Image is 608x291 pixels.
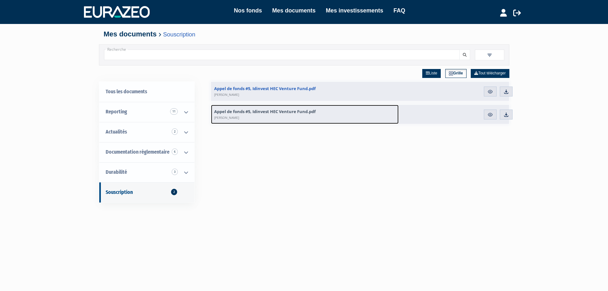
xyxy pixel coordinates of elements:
[172,128,178,135] span: 2
[106,169,127,175] span: Durabilité
[445,69,467,78] a: Grille
[487,89,493,95] img: eye.svg
[99,82,194,102] a: Tous les documents
[487,52,492,58] img: filter.svg
[214,86,316,97] span: Appel de fonds #5, Idinvest HEC Venture Fund.pdf
[106,129,127,135] span: Actualités
[172,149,178,155] span: 6
[394,6,405,15] a: FAQ
[422,69,441,78] a: Liste
[171,189,177,195] span: 2
[163,31,195,38] a: Souscription
[106,149,169,155] span: Documentation règlementaire
[106,189,133,195] span: Souscription
[214,109,316,120] span: Appel de fonds #5, Idinvest HEC Venture Fund.pdf
[503,112,509,118] img: download.svg
[104,50,460,60] input: Recherche
[99,142,194,162] a: Documentation règlementaire 6
[99,102,194,122] a: Reporting 11
[211,82,399,101] a: Appel de fonds #5, Idinvest HEC Venture Fund.pdf[PERSON_NAME]
[104,30,505,38] h4: Mes documents
[503,89,509,95] img: download.svg
[211,105,399,124] a: Appel de fonds #5, Idinvest HEC Venture Fund.pdf[PERSON_NAME]
[99,122,194,142] a: Actualités 2
[487,112,493,118] img: eye.svg
[84,6,150,18] img: 1732889491-logotype_eurazeo_blanc_rvb.png
[172,169,178,175] span: 3
[99,182,194,203] a: Souscription2
[234,6,262,15] a: Nos fonds
[170,108,178,115] span: 11
[214,115,239,120] span: [PERSON_NAME]
[449,71,453,76] img: grid.svg
[106,109,127,115] span: Reporting
[214,92,239,97] span: [PERSON_NAME]
[99,162,194,182] a: Durabilité 3
[471,69,509,78] a: Tout télécharger
[326,6,383,15] a: Mes investissements
[272,6,316,15] a: Mes documents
